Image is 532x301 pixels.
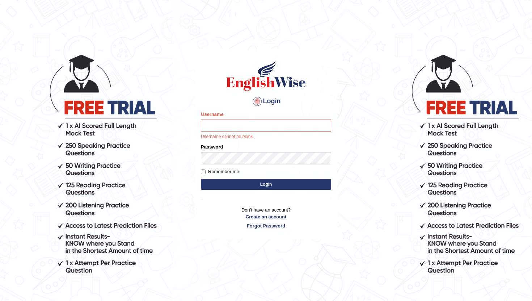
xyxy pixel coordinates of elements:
p: Don't have an account? [201,206,331,229]
img: Logo of English Wise sign in for intelligent practice with AI [225,59,307,92]
p: Username cannot be blank. [201,134,331,140]
label: Remember me [201,168,239,175]
label: Username [201,111,224,118]
a: Forgot Password [201,222,331,229]
label: Password [201,143,223,150]
input: Remember me [201,170,206,174]
button: Login [201,179,331,190]
h4: Login [201,96,331,107]
a: Create an account [201,213,331,220]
